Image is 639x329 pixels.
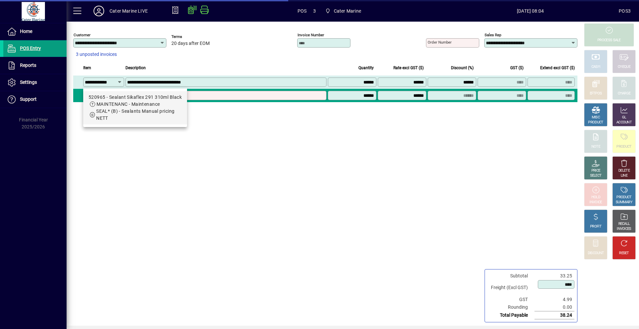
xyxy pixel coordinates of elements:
div: GL [622,115,626,120]
div: CHEQUE [618,65,630,70]
span: Cater Marine [334,6,361,16]
div: POS3 [619,6,631,16]
div: ACCOUNT [616,120,632,125]
span: 3 unposted invoices [76,51,117,58]
a: Settings [3,74,67,91]
span: Terms [171,35,211,39]
div: MISC [592,115,600,120]
div: PROCESS SALE [597,38,621,43]
td: 0.00 [534,303,574,311]
div: RESET [619,251,629,256]
div: Cater Marine LIVE [109,6,148,16]
mat-label: Sales rep [485,33,501,37]
div: DISCOUNT [588,251,604,256]
button: 3 unposted invoices [73,49,119,61]
span: GST ($) [510,64,524,72]
span: Reports [20,63,36,68]
td: Subtotal [488,272,534,280]
div: NOTE [591,144,600,149]
span: Quantity [358,64,374,72]
div: EFTPOS [590,91,602,96]
span: POS Entry [20,46,41,51]
div: RECALL [618,222,630,227]
div: PRODUCT [616,195,631,200]
a: Support [3,91,67,108]
div: HOLD [591,195,600,200]
a: Home [3,23,67,40]
td: Freight (Excl GST) [488,280,534,296]
td: 4.99 [534,296,574,303]
div: CASH [591,65,600,70]
span: Home [20,29,32,34]
span: 20 days after EOM [171,41,210,46]
div: PRODUCT [616,144,631,149]
div: PROFIT [590,224,601,229]
button: Profile [88,5,109,17]
span: SEAL* (B) - Sealants Manual pricing NETT [96,108,174,121]
span: Extend excl GST ($) [540,64,575,72]
div: PRICE [591,168,600,173]
span: Support [20,96,37,102]
span: Rate excl GST ($) [393,64,424,72]
span: Item [83,64,91,72]
div: CHARGE [618,91,631,96]
span: POS [298,6,307,16]
span: Settings [20,80,37,85]
td: 33.25 [534,272,574,280]
mat-label: Invoice number [298,33,324,37]
div: INVOICES [617,227,631,232]
mat-label: Customer [74,33,91,37]
span: Cater Marine [322,5,364,17]
div: SUMMARY [616,200,632,205]
span: 3 [313,6,316,16]
span: [DATE] 08:04 [442,6,619,16]
td: 38.24 [534,311,574,319]
div: LINE [621,173,627,178]
span: Description [125,64,146,72]
a: Reports [3,57,67,74]
div: PRODUCT [588,120,603,125]
div: 520965 - Sealant Sikaflex 291 310ml Black [89,94,182,101]
td: Total Payable [488,311,534,319]
span: MAINTENANC - Maintenance [97,101,160,107]
td: GST [488,296,534,303]
mat-option: 520965 - Sealant Sikaflex 291 310ml Black [83,91,187,124]
span: Discount (%) [451,64,474,72]
div: DELETE [618,168,630,173]
td: Rounding [488,303,534,311]
div: INVOICE [589,200,602,205]
div: SELECT [590,173,602,178]
mat-label: Order number [428,40,452,45]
